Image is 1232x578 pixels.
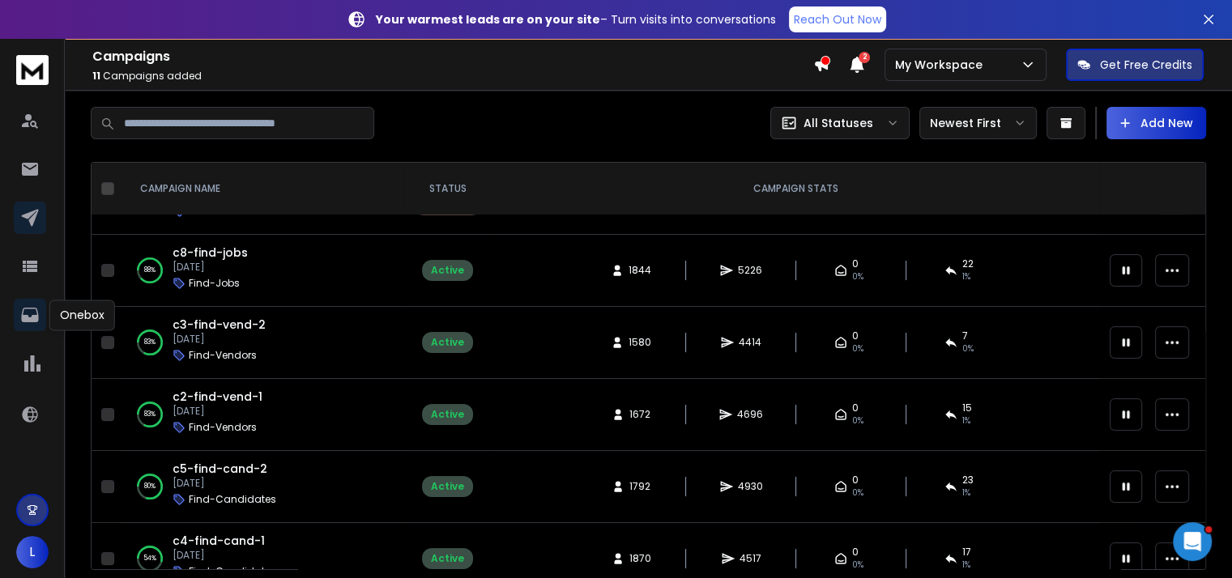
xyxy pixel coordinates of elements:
p: 88 % [144,262,156,278]
span: 0% [852,487,863,499]
a: c4-find-cand-1 [173,533,265,549]
th: CAMPAIGN NAME [121,163,404,215]
a: c3-find-vend-2 [173,317,266,333]
span: 1672 [629,408,650,421]
p: Get Free Credits [1100,57,1192,73]
span: 1 % [962,559,970,572]
span: 23 [962,474,974,487]
span: 0 [852,546,859,559]
span: 2 [859,52,870,63]
span: 0% [852,414,863,427]
button: Add New [1106,107,1206,139]
span: 0 [852,329,859,342]
p: [DATE] [173,549,276,562]
p: Reach Out Now [794,11,881,28]
button: L [16,536,49,568]
p: 83 % [144,406,156,423]
th: CAMPAIGN STATS [491,163,1100,215]
span: 1580 [629,336,651,349]
td: 83%c2-find-vend-1[DATE]Find-Vendors [121,379,404,451]
p: [DATE] [173,405,262,418]
p: 83 % [144,334,156,351]
span: 15 [962,402,972,414]
span: 0 % [962,342,974,355]
td: 88%c8-find-jobs[DATE]Find-Jobs [121,235,404,307]
div: Active [431,480,464,493]
span: 4696 [737,408,763,421]
span: 4414 [739,336,761,349]
span: 1 % [962,270,970,283]
p: Find-Vendors [189,421,257,434]
strong: Your warmest leads are on your site [376,11,600,28]
span: 0% [852,559,863,572]
p: Find-Candidates [189,493,276,506]
p: 54 % [143,550,156,567]
p: Find-Jobs [189,277,240,290]
span: 1 % [962,487,970,499]
span: 4517 [740,552,761,565]
p: [DATE] [173,477,276,490]
h1: Campaigns [92,47,813,66]
p: Campaigns added [92,70,813,83]
div: Active [431,336,464,349]
td: 83%c3-find-vend-2[DATE]Find-Vendors [121,307,404,379]
span: 5226 [738,264,762,277]
p: Find-Vendors [189,349,257,362]
img: logo [16,55,49,85]
span: 17 [962,546,971,559]
span: 4930 [738,480,763,493]
span: 7 [962,329,968,342]
td: 80%c5-find-cand-2[DATE]Find-Candidates [121,451,404,523]
span: 0% [852,270,863,283]
span: 1 % [962,414,970,427]
span: 1792 [629,480,650,493]
span: 22 [962,257,974,270]
iframe: Intercom live chat [1173,522,1212,561]
span: 0 [852,474,859,487]
a: c8-find-jobs [173,244,248,261]
a: Reach Out Now [789,6,886,32]
span: 1844 [629,264,651,277]
th: STATUS [404,163,491,215]
p: – Turn visits into conversations [376,11,776,28]
a: c5-find-cand-2 [173,461,267,477]
a: c2-find-vend-1 [173,389,262,405]
span: 11 [92,69,100,83]
span: 0 [852,402,859,414]
div: Active [431,552,464,565]
p: [DATE] [173,261,248,274]
p: All Statuses [804,115,873,131]
span: 1870 [629,552,651,565]
p: My Workspace [895,57,989,73]
button: Newest First [919,107,1037,139]
p: 80 % [144,478,156,495]
span: 0 [852,257,859,270]
button: Get Free Credits [1066,49,1204,81]
div: Active [431,408,464,421]
div: Onebox [49,300,115,330]
p: [DATE] [173,333,266,346]
p: Find-Candidates [189,565,276,578]
div: Active [431,264,464,277]
span: 0% [852,342,863,355]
